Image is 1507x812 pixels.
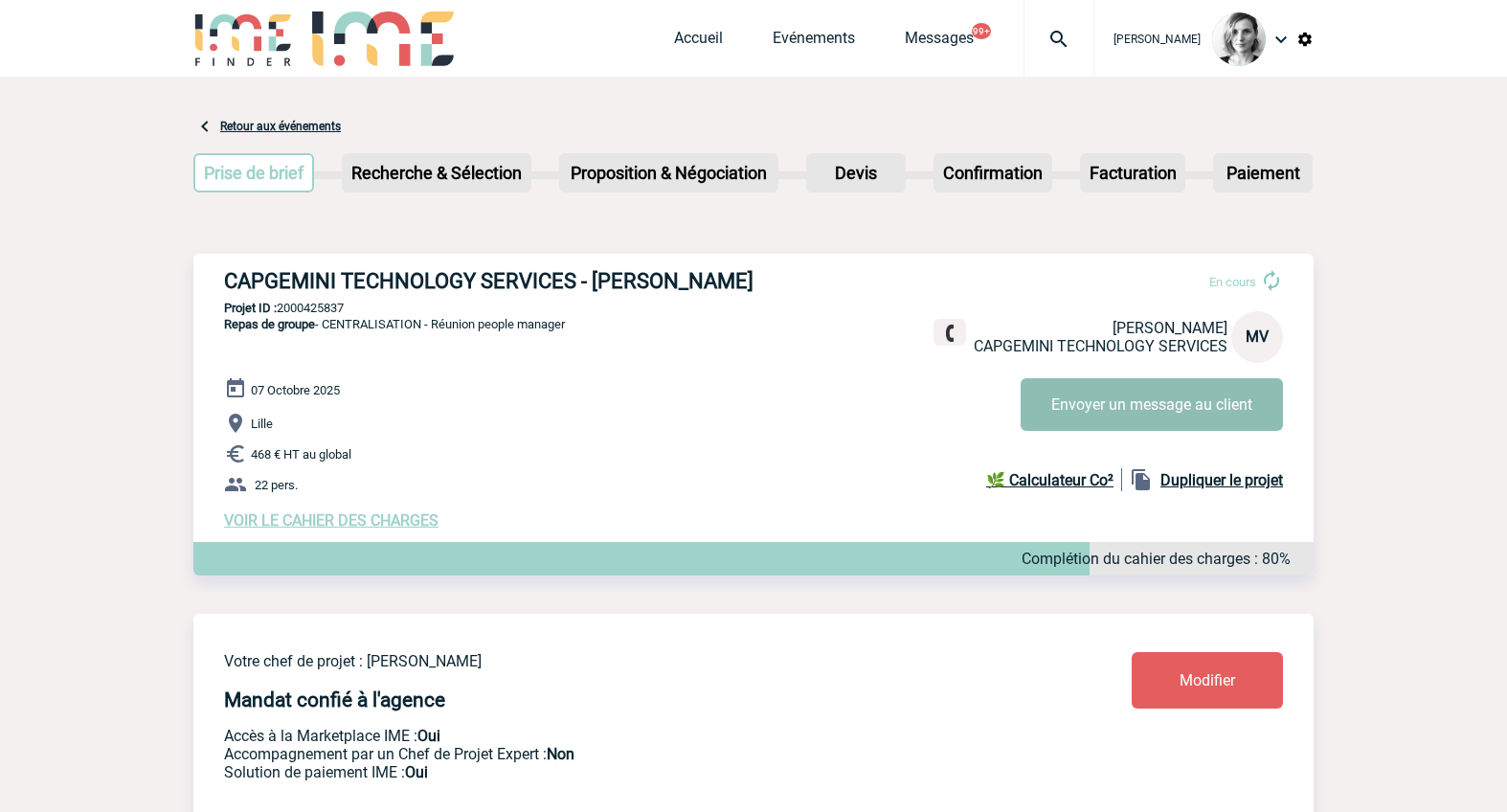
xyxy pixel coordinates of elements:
[547,745,574,763] b: Non
[986,471,1113,489] b: 🌿 Calculateur Co²
[224,511,439,530] a: VOIR LE CAHIER DES CHARGES
[224,745,1019,763] p: Prestation payante
[1130,468,1153,491] img: file_copy-black-24dp.png
[224,727,1019,745] p: Accès à la Marketplace IME :
[405,763,428,781] b: Oui
[674,29,723,56] a: Accueil
[193,301,1314,315] p: 2000425837
[224,301,277,315] b: Projet ID :
[251,447,351,462] span: 468 € HT au global
[193,11,293,66] img: IME-Finder
[1021,378,1283,431] button: Envoyer un message au client
[905,29,974,56] a: Messages
[417,727,440,745] b: Oui
[773,29,855,56] a: Evénements
[224,317,315,331] span: Repas de groupe
[561,155,776,191] p: Proposition & Négociation
[195,155,312,191] p: Prise de brief
[1212,12,1266,66] img: 103019-1.png
[220,120,341,133] a: Retour aux événements
[251,383,340,397] span: 07 Octobre 2025
[941,325,958,342] img: fixe.png
[251,417,273,431] span: Lille
[974,337,1227,355] span: CAPGEMINI TECHNOLOGY SERVICES
[1209,275,1256,289] span: En cours
[808,155,904,191] p: Devis
[1082,155,1184,191] p: Facturation
[1113,33,1201,46] span: [PERSON_NAME]
[1113,319,1227,337] span: [PERSON_NAME]
[1180,671,1235,689] span: Modifier
[224,688,445,711] h4: Mandat confié à l'agence
[224,763,1019,781] p: Conformité aux process achat client, Prise en charge de la facturation, Mutualisation de plusieur...
[224,269,798,293] h3: CAPGEMINI TECHNOLOGY SERVICES - [PERSON_NAME]
[255,478,298,492] span: 22 pers.
[224,652,1019,670] p: Votre chef de projet : [PERSON_NAME]
[935,155,1050,191] p: Confirmation
[972,23,991,39] button: 99+
[1215,155,1311,191] p: Paiement
[1160,471,1283,489] b: Dupliquer le projet
[224,317,565,331] span: - CENTRALISATION - Réunion people manager
[986,468,1122,491] a: 🌿 Calculateur Co²
[1246,327,1269,346] span: MV
[344,155,529,191] p: Recherche & Sélection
